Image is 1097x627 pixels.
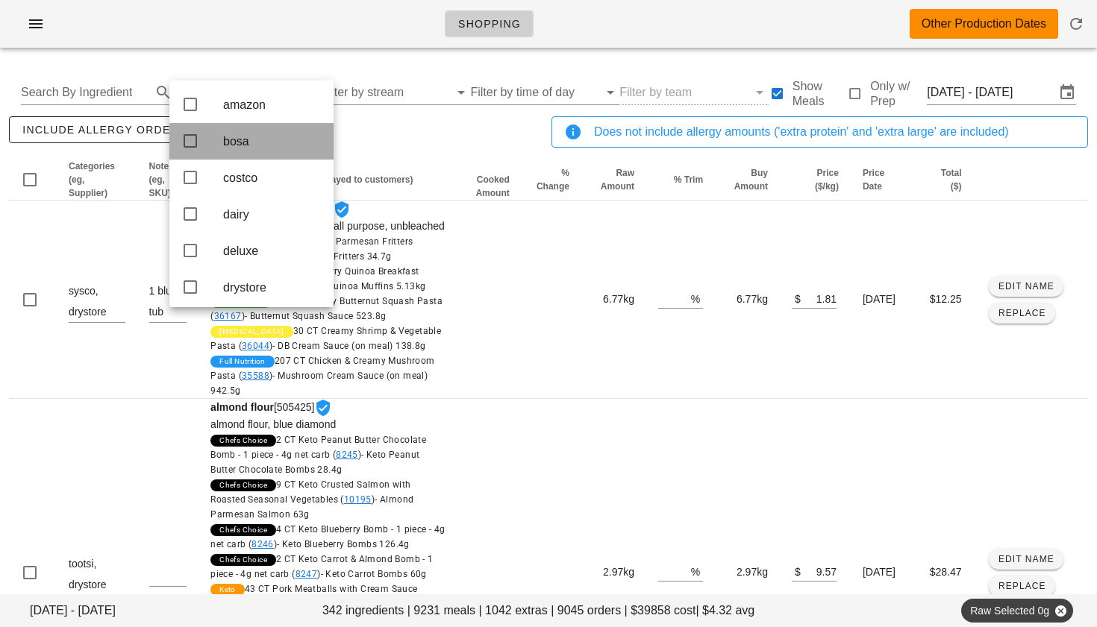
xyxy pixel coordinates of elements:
div: amazon [223,98,322,112]
span: 2 CT Keto Peanut Butter Chocolate Bomb - 1 piece - 4g net carb ( ) [210,435,426,475]
a: 8247 [296,569,318,579]
a: 36044 [242,341,269,351]
div: Filter by time of day [470,81,619,104]
span: Keto [219,584,236,596]
span: Replace [998,308,1046,318]
span: Chefs Choice [219,554,267,566]
button: include allergy orders [9,116,199,143]
th: Cooked Amount: Not sorted. Activate to sort ascending. [457,160,522,201]
span: Notes (eg, SKU) [149,161,174,198]
span: Raw Selected 0g [970,599,1064,623]
button: Edit Name [989,549,1064,570]
span: - Blueberry Quinoa Muffins 5.13kg [280,281,425,292]
div: costco [223,171,322,185]
span: include allergy orders [22,124,187,136]
span: Chefs Choice [219,435,267,447]
button: Edit Name [989,276,1064,297]
span: 4 CT Keto Blueberry Bomb - 1 piece - 4g net carb ( ) [210,524,445,549]
div: $ [792,561,801,581]
a: 8245 [336,450,358,460]
div: $ [792,289,801,308]
div: bosa [223,134,322,148]
th: Raw Amount: Not sorted. Activate to sort ascending. [581,160,646,201]
span: Cooked Amount [475,174,509,198]
button: Replace [989,303,1055,324]
a: 10195 [344,494,372,505]
span: 2 CT Keto Carrot & Almond Bomb - 1 piece - 4g net carb ( ) [210,554,433,579]
span: $12.25 [930,293,962,305]
span: Replace [998,581,1046,591]
span: 207 CT Chicken & Creamy Mushroom Pasta ( ) [210,356,434,396]
span: - Butternut Squash Sauce 523.8g [245,311,386,321]
label: Show Meals [793,79,846,109]
span: [MEDICAL_DATA] [219,326,284,338]
span: | $4.32 avg [696,602,754,620]
span: $28.47 [930,566,962,578]
span: Price Date [863,168,884,192]
th: Price ($/kg): Not sorted. Activate to sort ascending. [780,160,851,201]
span: 30 CT Creamy Shrimp & Vegetable Pasta ( ) [210,326,441,351]
span: almond flour, blue diamond [210,418,336,430]
button: Close [1054,604,1067,617]
span: 9 CT Keto Crusted Salmon with Roasted Seasonal Vegetables ( ) [210,479,413,520]
a: 35588 [242,371,269,381]
span: Full Nutrition [219,356,266,368]
label: Only w/ Prep [870,79,927,109]
td: 6.77kg [715,201,780,399]
span: - DB Cream Sauce (on meal) 138.8g [272,341,425,351]
th: Price Date: Not sorted. Activate to sort ascending. [851,160,910,201]
span: Price ($/kg) [815,168,839,192]
span: % Change [537,168,569,192]
div: % [691,561,703,581]
span: Total ($) [941,168,962,192]
th: Buy Amount: Not sorted. Activate to sort ascending. [715,160,780,201]
div: Other Production Dates [922,15,1046,33]
a: 36167 [214,311,242,321]
th: Notes (eg, SKU): Not sorted. Activate to sort ascending. [137,160,199,201]
span: - Keto Blueberry Bombs 126.4g [277,539,410,549]
span: - Keto Carrot Bombs 60g [321,569,427,579]
div: dairy [223,207,322,221]
td: [DATE] [851,201,910,399]
a: 8246 [251,539,274,549]
div: % [691,289,703,308]
button: Replace [989,576,1055,596]
span: - Mushroom Cream Sauce (on meal) 942.5g [210,371,428,396]
span: Chefs Choice [219,524,267,536]
div: Filter by stream [322,81,471,104]
span: Chefs Choice [219,479,267,491]
span: % Trim [674,174,703,185]
strong: almond flour [210,401,274,413]
div: drystore [223,280,322,294]
td: 6.77kg [581,201,646,399]
span: Edit Name [998,281,1054,292]
th: % Change: Not sorted. Activate to sort ascending. [522,160,581,201]
span: Categories (eg, Supplier) [69,161,115,198]
span: Shopping [457,18,521,30]
div: deluxe [223,244,322,258]
span: Raw Amount [601,168,634,192]
a: Shopping [445,10,534,37]
th: % Trim: Not sorted. Activate to sort ascending. [646,160,715,201]
span: Buy Amount [734,168,768,192]
span: Edit Name [998,554,1054,564]
th: Total ($): Not sorted. Activate to sort ascending. [910,160,973,201]
span: 43 CT Pork Meatballs with Cream Sauce ( ) [210,584,417,609]
div: Does not include allergy amounts ('extra protein' and 'extra large' are included) [594,123,1075,141]
th: Categories (eg, Supplier): Not sorted. Activate to sort ascending. [57,160,137,201]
